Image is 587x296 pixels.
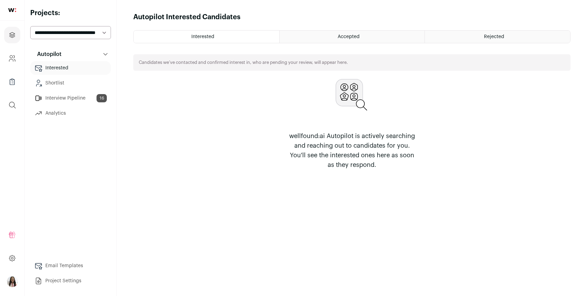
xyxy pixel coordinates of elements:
[191,34,214,39] span: Interested
[33,50,61,58] p: Autopilot
[30,8,111,18] h2: Projects:
[30,274,111,288] a: Project Settings
[280,31,425,43] a: Accepted
[484,34,504,39] span: Rejected
[30,91,111,105] a: Interview Pipeline16
[139,60,348,65] p: Candidates we’ve contacted and confirmed interest in, who are pending your review, will appear here.
[338,34,360,39] span: Accepted
[7,276,18,287] button: Open dropdown
[425,31,570,43] a: Rejected
[286,131,418,170] p: wellfound:ai Autopilot is actively searching and reaching out to candidates for you. You'll see t...
[30,61,111,75] a: Interested
[30,76,111,90] a: Shortlist
[97,94,107,102] span: 16
[4,73,20,90] a: Company Lists
[30,47,111,61] button: Autopilot
[4,27,20,43] a: Projects
[133,12,240,22] h1: Autopilot Interested Candidates
[7,276,18,287] img: 20087839-medium_jpg
[4,50,20,67] a: Company and ATS Settings
[8,8,16,12] img: wellfound-shorthand-0d5821cbd27db2630d0214b213865d53afaa358527fdda9d0ea32b1df1b89c2c.svg
[30,259,111,273] a: Email Templates
[30,106,111,120] a: Analytics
